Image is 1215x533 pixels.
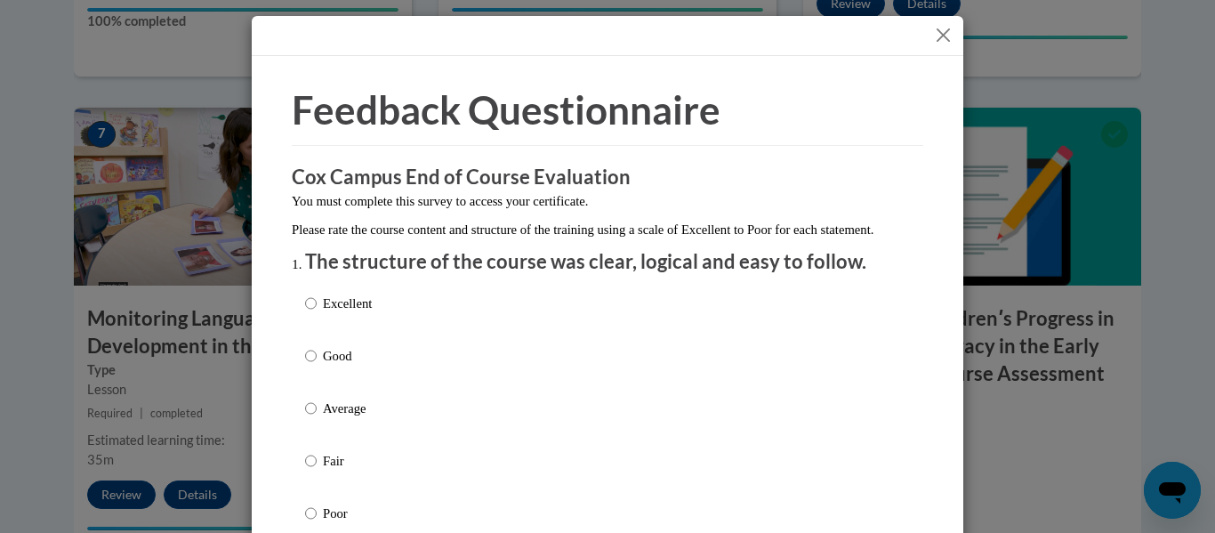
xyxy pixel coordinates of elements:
p: Excellent [323,294,372,313]
button: Close [932,24,954,46]
p: The structure of the course was clear, logical and easy to follow. [305,248,910,276]
input: Poor [305,504,317,523]
p: Good [323,346,372,366]
span: Feedback Questionnaire [292,86,720,133]
input: Average [305,399,317,418]
p: Poor [323,504,372,523]
p: You must complete this survey to access your certificate. [292,191,923,211]
input: Fair [305,451,317,471]
p: Fair [323,451,372,471]
p: Average [323,399,372,418]
h3: Cox Campus End of Course Evaluation [292,164,923,191]
input: Good [305,346,317,366]
input: Excellent [305,294,317,313]
p: Please rate the course content and structure of the training using a scale of Excellent to Poor f... [292,220,923,239]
